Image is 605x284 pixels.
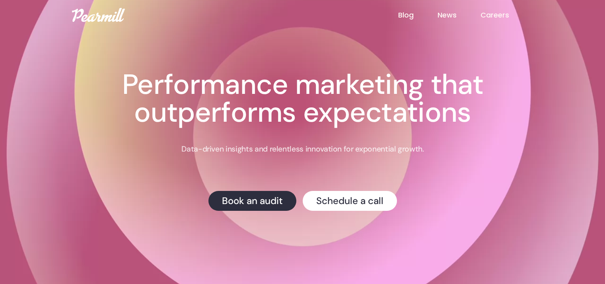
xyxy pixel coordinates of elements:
a: Careers [480,10,533,20]
a: Book an audit [208,191,296,210]
a: News [438,10,480,20]
h1: Performance marketing that outperforms expectations [80,71,525,126]
a: Blog [398,10,438,20]
a: Schedule a call [303,191,397,210]
img: Pearmill logo [72,8,125,22]
p: Data-driven insights and relentless innovation for exponential growth. [181,144,424,154]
